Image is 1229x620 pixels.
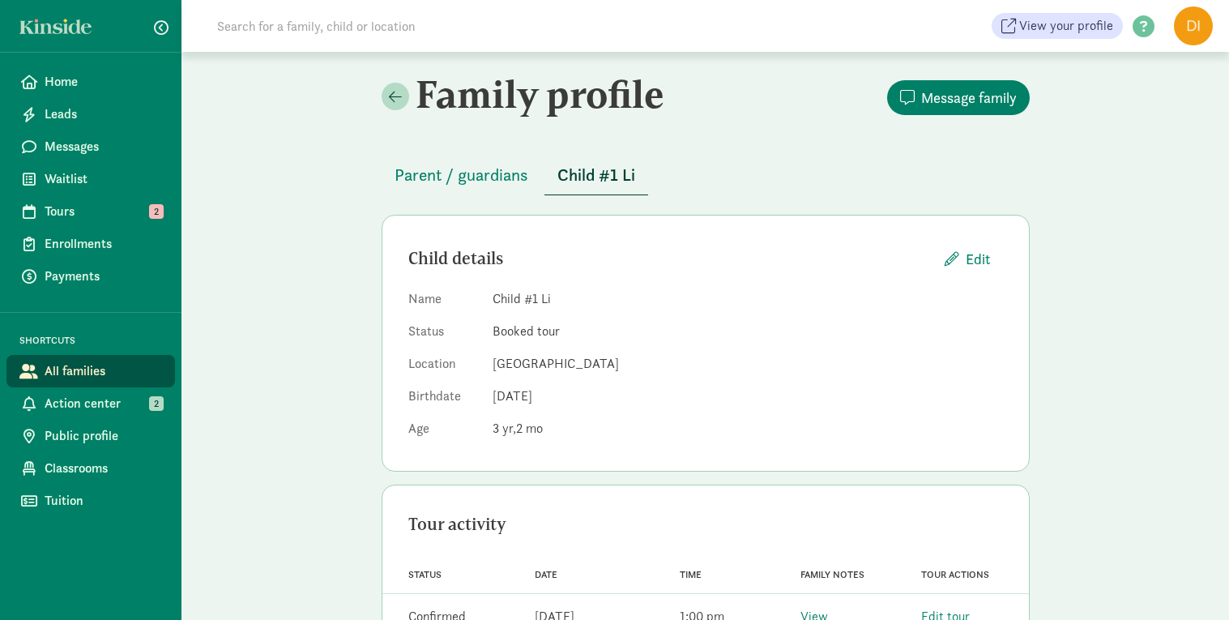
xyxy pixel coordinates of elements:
span: 2 [149,396,164,411]
span: Public profile [45,426,162,446]
span: Edit [966,248,990,270]
span: Message family [921,87,1017,109]
div: Child details [408,246,932,272]
span: View your profile [1019,16,1113,36]
span: 2 [516,420,543,437]
a: Action center 2 [6,387,175,420]
span: Messages [45,137,162,156]
a: Messages [6,130,175,163]
a: Home [6,66,175,98]
dt: Age [408,419,480,445]
dt: Location [408,354,480,380]
a: Parent / guardians [382,166,541,185]
span: Family notes [800,569,864,580]
span: Enrollments [45,234,162,254]
dt: Status [408,322,480,348]
input: Search for a family, child or location [207,10,662,42]
a: View your profile [992,13,1123,39]
span: Status [408,569,442,580]
button: Parent / guardians [382,156,541,195]
span: Action center [45,394,162,413]
a: Tours 2 [6,195,175,228]
span: All families [45,361,162,381]
a: All families [6,355,175,387]
span: Home [45,72,162,92]
dd: Booked tour [493,322,1003,341]
button: Child #1 Li [544,156,648,195]
a: Waitlist [6,163,175,195]
span: 3 [493,420,516,437]
a: Leads [6,98,175,130]
span: Parent / guardians [395,162,528,188]
a: Classrooms [6,452,175,485]
a: Payments [6,260,175,293]
h2: Family profile [382,71,702,117]
span: Time [680,569,702,580]
span: Child #1 Li [557,162,635,188]
dt: Birthdate [408,387,480,413]
a: Child #1 Li [544,166,648,185]
span: Date [535,569,557,580]
dt: Name [408,289,480,315]
dd: [GEOGRAPHIC_DATA] [493,354,1003,374]
span: [DATE] [493,387,532,404]
span: Classrooms [45,459,162,478]
span: Tours [45,202,162,221]
span: Waitlist [45,169,162,189]
a: Tuition [6,485,175,517]
span: Tour actions [921,569,989,580]
a: Enrollments [6,228,175,260]
button: Message family [887,80,1030,115]
span: Tuition [45,491,162,511]
dd: Child #1 Li [493,289,1003,309]
iframe: Chat Widget [1148,542,1229,620]
span: 2 [149,204,164,219]
div: Tour activity [408,511,1003,537]
span: Leads [45,105,162,124]
button: Edit [932,242,1003,276]
span: Payments [45,267,162,286]
a: Public profile [6,420,175,452]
